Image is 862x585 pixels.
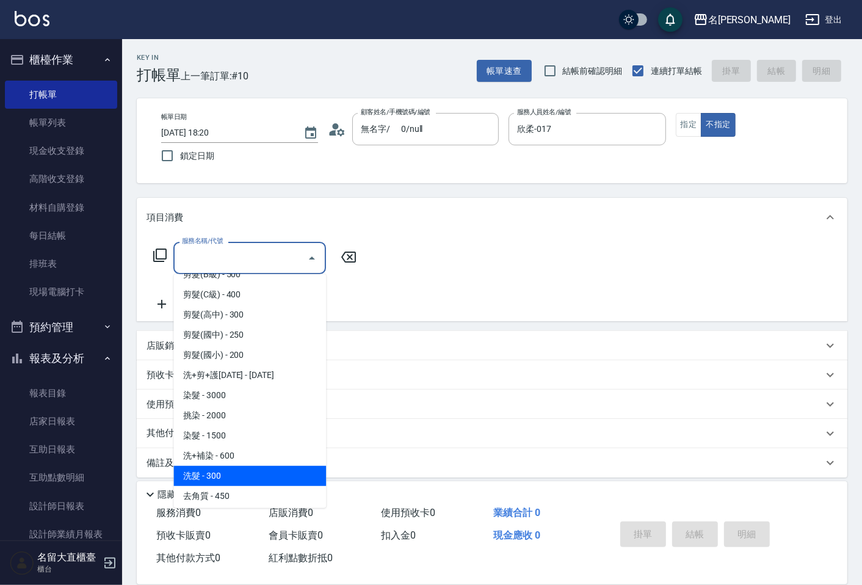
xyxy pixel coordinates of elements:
[5,194,117,222] a: 材料自購登錄
[5,435,117,463] a: 互助日報表
[5,250,117,278] a: 排班表
[708,12,791,27] div: 名[PERSON_NAME]
[269,529,323,541] span: 會員卡販賣 0
[800,9,847,31] button: 登出
[5,343,117,374] button: 報表及分析
[147,398,192,411] p: 使用預收卡
[173,385,326,405] span: 染髮 - 3000
[381,507,435,518] span: 使用預收卡 0
[5,407,117,435] a: 店家日報表
[173,446,326,466] span: 洗+補染 - 600
[5,81,117,109] a: 打帳單
[5,311,117,343] button: 預約管理
[173,325,326,345] span: 剪髮(國中) - 250
[5,137,117,165] a: 現金收支登錄
[137,67,181,84] h3: 打帳單
[5,492,117,520] a: 設計師日報表
[147,369,192,382] p: 預收卡販賣
[173,264,326,285] span: 剪髮(B級) - 500
[37,551,100,564] h5: 名留大直櫃臺
[161,112,187,122] label: 帳單日期
[269,507,313,518] span: 店販消費 0
[37,564,100,575] p: 櫃台
[676,113,702,137] button: 指定
[563,65,623,78] span: 結帳前確認明細
[296,118,325,148] button: Choose date, selected date is 2025-10-14
[517,107,571,117] label: 服務人員姓名/編號
[651,65,702,78] span: 連續打單結帳
[147,211,183,224] p: 項目消費
[137,390,847,419] div: 使用預收卡
[173,405,326,426] span: 挑染 - 2000
[156,552,220,564] span: 其他付款方式 0
[173,486,326,506] span: 去角質 - 450
[173,285,326,305] span: 剪髮(C級) - 400
[173,365,326,385] span: 洗+剪+護[DATE] - [DATE]
[701,113,735,137] button: 不指定
[137,448,847,478] div: 備註及來源
[147,340,183,352] p: 店販銷售
[361,107,430,117] label: 顧客姓名/手機號碼/編號
[161,123,291,143] input: YYYY/MM/DD hh:mm
[302,249,322,268] button: Close
[5,520,117,548] a: 設計師業績月報表
[137,54,181,62] h2: Key In
[173,345,326,365] span: 剪髮(國小) - 200
[173,506,326,526] span: 洗髮 - 220
[5,165,117,193] a: 高階收支登錄
[381,529,416,541] span: 扣入金 0
[5,379,117,407] a: 報表目錄
[147,457,192,470] p: 備註及來源
[147,427,259,440] p: 其他付款方式
[493,507,540,518] span: 業績合計 0
[156,529,211,541] span: 預收卡販賣 0
[137,419,847,448] div: 其他付款方式入金可用餘額: 0
[10,551,34,575] img: Person
[5,44,117,76] button: 櫃檯作業
[173,466,326,486] span: 洗髮 - 300
[182,236,223,245] label: 服務名稱/代號
[5,278,117,306] a: 現場電腦打卡
[173,305,326,325] span: 剪髮(高中) - 300
[269,552,333,564] span: 紅利點數折抵 0
[137,198,847,237] div: 項目消費
[493,529,540,541] span: 現金應收 0
[5,222,117,250] a: 每日結帳
[5,463,117,492] a: 互助點數明細
[180,150,214,162] span: 鎖定日期
[181,68,249,84] span: 上一筆訂單:#10
[15,11,49,26] img: Logo
[658,7,683,32] button: save
[156,507,201,518] span: 服務消費 0
[5,109,117,137] a: 帳單列表
[137,360,847,390] div: 預收卡販賣
[137,331,847,360] div: 店販銷售
[158,489,212,501] p: 隱藏業績明細
[689,7,795,32] button: 名[PERSON_NAME]
[173,426,326,446] span: 染髮 - 1500
[477,60,532,82] button: 帳單速查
